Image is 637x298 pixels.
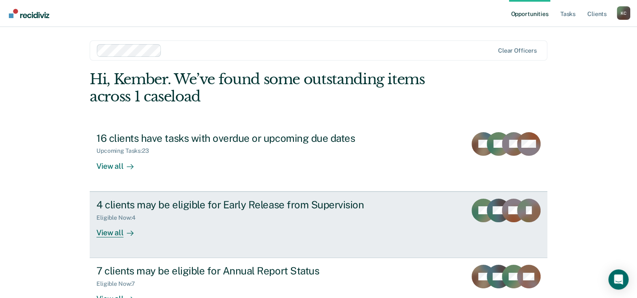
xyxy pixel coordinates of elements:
div: 4 clients may be eligible for Early Release from Supervision [96,199,392,211]
div: 7 clients may be eligible for Annual Report Status [96,265,392,277]
div: View all [96,221,144,237]
div: View all [96,154,144,171]
div: Hi, Kember. We’ve found some outstanding items across 1 caseload [90,71,456,105]
div: Open Intercom Messenger [608,269,629,290]
div: Eligible Now : 7 [96,280,142,287]
img: Recidiviz [9,9,49,18]
div: 16 clients have tasks with overdue or upcoming due dates [96,132,392,144]
div: Upcoming Tasks : 23 [96,147,156,154]
div: K C [617,6,630,20]
a: 16 clients have tasks with overdue or upcoming due datesUpcoming Tasks:23View all [90,125,547,192]
button: Profile dropdown button [617,6,630,20]
div: Clear officers [498,47,537,54]
a: 4 clients may be eligible for Early Release from SupervisionEligible Now:4View all [90,192,547,258]
div: Eligible Now : 4 [96,214,142,221]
